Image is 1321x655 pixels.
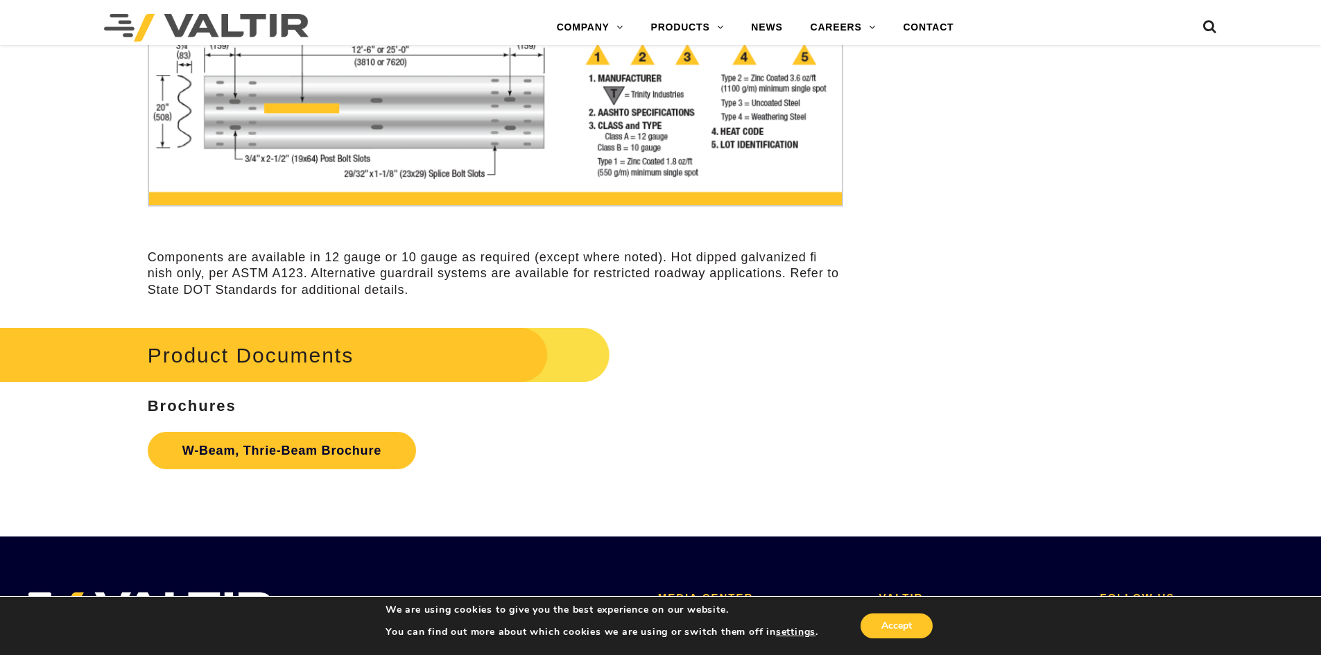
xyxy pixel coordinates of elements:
[543,14,637,42] a: COMPANY
[889,14,967,42] a: CONTACT
[797,14,890,42] a: CAREERS
[737,14,796,42] a: NEWS
[386,626,818,638] p: You can find out more about which cookies we are using or switch them off in .
[637,14,738,42] a: PRODUCTS
[658,592,858,604] h2: MEDIA CENTER
[148,250,843,298] p: Components are available in 12 gauge or 10 gauge as required (except where noted). Hot dipped gal...
[21,592,273,627] img: VALTIR
[386,604,818,616] p: We are using cookies to give you the best experience on our website.
[776,626,815,638] button: settings
[861,613,933,638] button: Accept
[1100,592,1300,604] h2: FOLLOW US
[148,397,236,414] strong: Brochures
[104,14,309,42] img: Valtir
[879,592,1080,604] h2: VALTIR
[148,432,416,469] a: W-Beam, Thrie-Beam Brochure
